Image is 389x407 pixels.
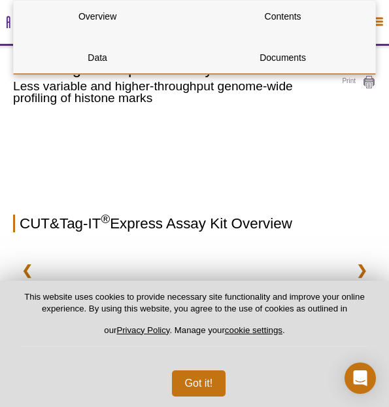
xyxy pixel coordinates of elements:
h2: Less variable and higher-throughput genome-wide profiling of histone marks [13,80,314,104]
a: Print [327,75,376,90]
a: Contents [199,1,367,32]
a: Overview [14,1,181,32]
a: Data [14,42,181,73]
sup: ® [101,212,110,226]
a: ❮ [13,255,41,285]
a: ❯ [348,255,376,285]
h2: CUT&Tag-IT Express Assay Kit Overview [13,215,376,232]
p: This website uses cookies to provide necessary site functionality and improve your online experie... [21,291,368,347]
button: cookie settings [225,325,282,335]
div: Open Intercom Messenger [345,363,376,394]
button: Got it! [172,370,226,397]
a: Documents [199,42,367,73]
a: Privacy Policy [116,325,169,335]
